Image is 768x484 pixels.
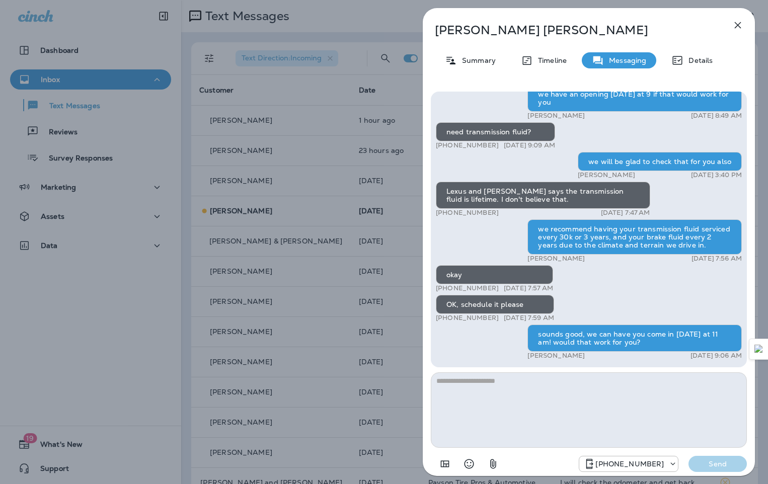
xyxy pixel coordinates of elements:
p: [PHONE_NUMBER] [436,284,499,292]
p: [DATE] 9:09 AM [504,141,555,149]
div: Lexus and [PERSON_NAME] says the transmission fluid is lifetime. I don't believe that. [436,182,650,209]
p: Timeline [533,56,567,64]
p: Messaging [604,56,646,64]
p: [PHONE_NUMBER] [436,141,499,149]
p: [PHONE_NUMBER] [595,460,664,468]
img: Detect Auto [754,345,763,354]
p: [PERSON_NAME] [527,112,585,120]
p: [PHONE_NUMBER] [436,314,499,322]
p: Details [683,56,713,64]
p: [PERSON_NAME] [527,255,585,263]
div: we will be glad to check that for you also [578,152,742,171]
p: [DATE] 7:59 AM [504,314,554,322]
p: [DATE] 8:49 AM [691,112,742,120]
p: [DATE] 9:06 AM [690,352,742,360]
button: Add in a premade template [435,454,455,474]
div: OK, schedule it please [436,295,554,314]
p: [DATE] 7:47 AM [601,209,650,217]
div: +1 (928) 260-4498 [579,458,678,470]
div: we have an opening [DATE] at 9 if that would work for you [527,85,742,112]
p: [PHONE_NUMBER] [436,209,499,217]
div: need transmission fluid? [436,122,555,141]
p: [PERSON_NAME] [527,352,585,360]
p: [DATE] 3:40 PM [691,171,742,179]
div: we recommend having your transmission fluid serviced every 30k or 3 years, and your brake fluid e... [527,219,742,255]
p: [DATE] 7:56 AM [692,255,742,263]
p: [PERSON_NAME] [PERSON_NAME] [435,23,710,37]
div: sounds good, we can have you come in [DATE] at 11 am! would that work for you? [527,325,742,352]
p: [PERSON_NAME] [578,171,635,179]
p: Summary [457,56,496,64]
p: [DATE] 7:57 AM [504,284,553,292]
div: okay [436,265,553,284]
button: Select an emoji [459,454,479,474]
